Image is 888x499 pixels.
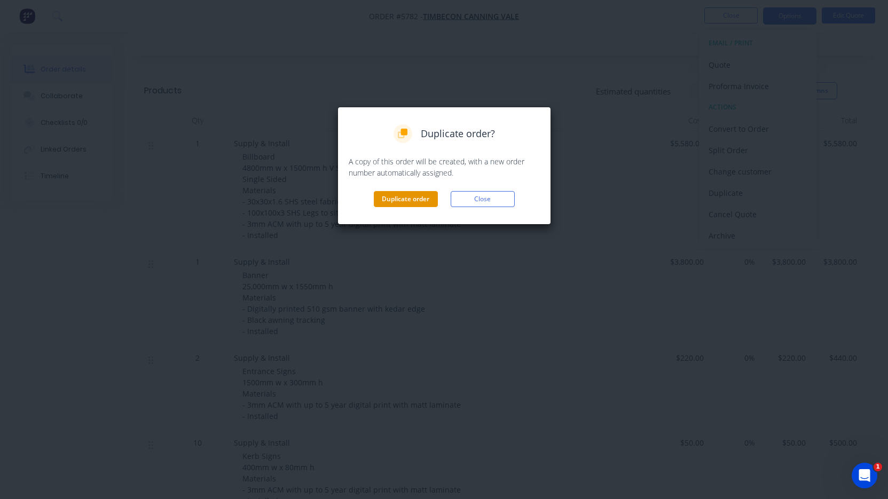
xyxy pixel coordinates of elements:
iframe: Intercom live chat [852,463,877,488]
p: A copy of this order will be created, with a new order number automatically assigned. [349,156,540,178]
span: Duplicate order? [421,126,495,141]
span: 1 [874,463,882,471]
button: Close [451,191,515,207]
button: Duplicate order [374,191,438,207]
